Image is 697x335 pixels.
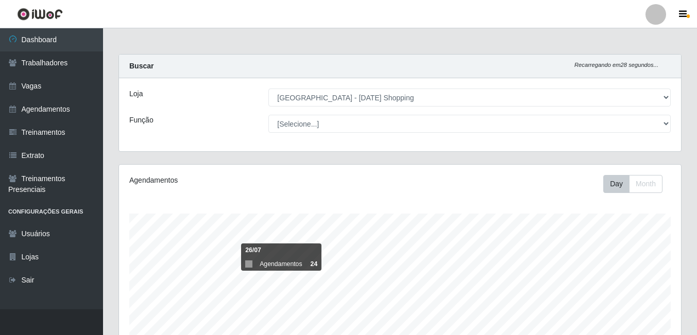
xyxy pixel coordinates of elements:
strong: Buscar [129,62,154,70]
label: Loja [129,89,143,99]
label: Função [129,115,154,126]
img: CoreUI Logo [17,8,63,21]
div: First group [603,175,662,193]
i: Recarregando em 28 segundos... [574,62,658,68]
div: Toolbar with button groups [603,175,671,193]
button: Day [603,175,630,193]
button: Month [629,175,662,193]
div: Agendamentos [129,175,346,186]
